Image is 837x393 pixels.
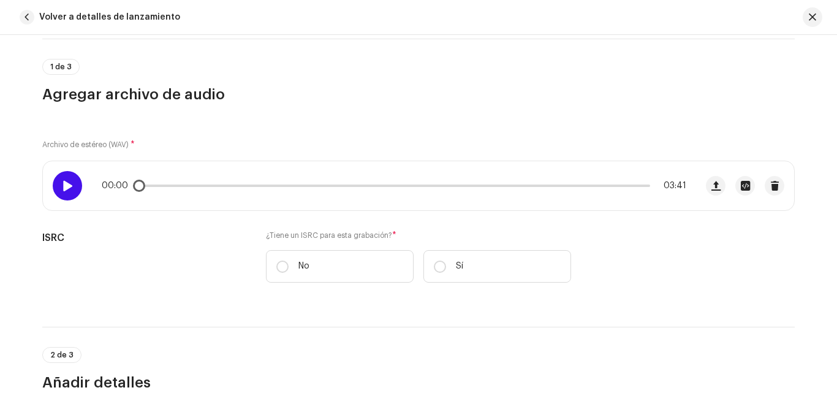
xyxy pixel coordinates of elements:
span: 03:41 [655,181,686,191]
p: Sí [456,260,463,273]
h5: ISRC [42,231,246,245]
label: ¿Tiene un ISRC para esta grabación? [266,231,571,240]
p: No [298,260,309,273]
h3: Agregar archivo de audio [42,85,795,104]
h3: Añadir detalles [42,373,795,392]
